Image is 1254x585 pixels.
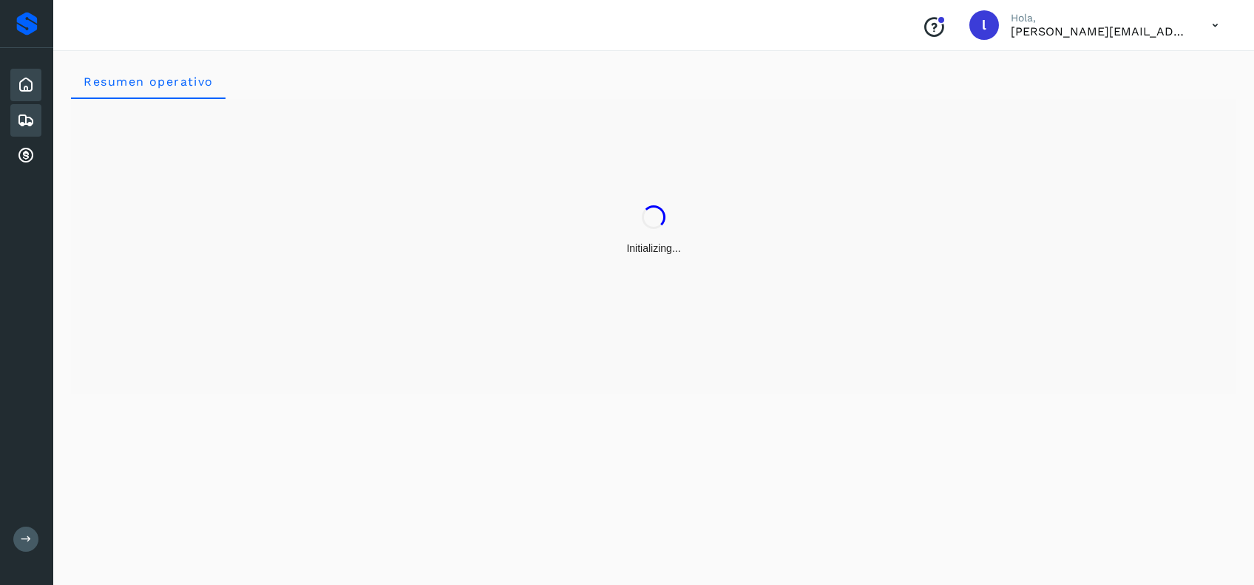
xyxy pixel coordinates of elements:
[1011,12,1188,24] p: Hola,
[83,75,214,89] span: Resumen operativo
[10,104,41,137] div: Embarques
[10,69,41,101] div: Inicio
[1011,24,1188,38] p: lorena.rojo@serviciosatc.com.mx
[10,140,41,172] div: Cuentas por cobrar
